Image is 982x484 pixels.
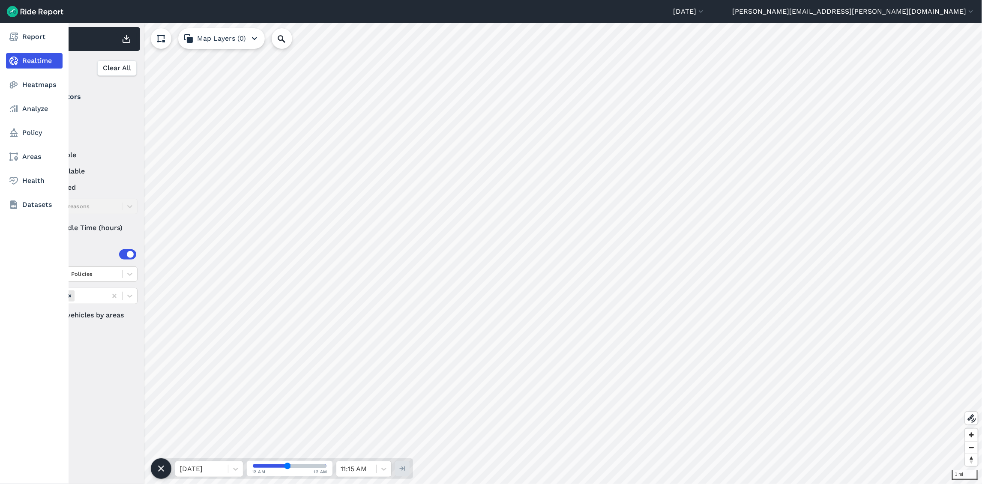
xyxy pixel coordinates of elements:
[6,197,63,212] a: Datasets
[952,470,978,480] div: 1 mi
[6,173,63,188] a: Health
[35,150,138,160] label: available
[178,28,265,49] button: Map Layers (0)
[35,109,138,119] label: Lime
[965,454,978,466] button: Reset bearing to north
[103,63,131,73] span: Clear All
[35,182,138,193] label: reserved
[97,60,137,76] button: Clear All
[965,429,978,441] button: Zoom in
[65,290,75,301] div: Remove Areas (0)
[35,310,138,320] label: Filter vehicles by areas
[35,220,138,236] div: Idle Time (hours)
[272,28,306,49] input: Search Location or Vehicles
[732,6,975,17] button: [PERSON_NAME][EMAIL_ADDRESS][PERSON_NAME][DOMAIN_NAME]
[6,101,63,117] a: Analyze
[35,126,136,150] summary: Status
[35,166,138,176] label: unavailable
[965,441,978,454] button: Zoom out
[6,77,63,93] a: Heatmaps
[31,55,140,81] div: Filter
[6,149,63,164] a: Areas
[6,29,63,45] a: Report
[673,6,705,17] button: [DATE]
[7,6,63,17] img: Ride Report
[35,85,136,109] summary: Operators
[252,469,266,475] span: 12 AM
[6,125,63,140] a: Policy
[35,242,136,266] summary: Areas
[46,249,136,260] div: Areas
[6,53,63,69] a: Realtime
[314,469,328,475] span: 12 AM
